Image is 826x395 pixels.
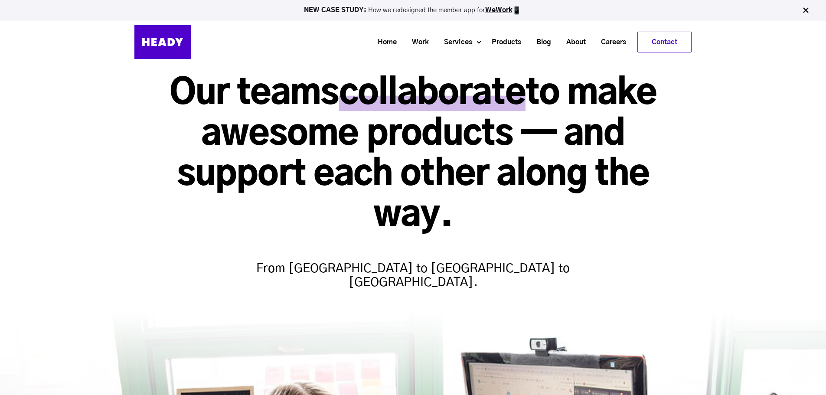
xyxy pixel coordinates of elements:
[433,34,477,50] a: Services
[244,245,582,290] h4: From [GEOGRAPHIC_DATA] to [GEOGRAPHIC_DATA] to [GEOGRAPHIC_DATA].
[481,34,526,50] a: Products
[526,34,555,50] a: Blog
[401,34,433,50] a: Work
[4,6,822,15] p: How we redesigned the member app for
[485,7,513,13] a: WeWork
[304,7,368,13] strong: NEW CASE STUDY:
[555,34,590,50] a: About
[638,32,691,52] a: Contact
[339,76,526,111] span: collaborate
[590,34,630,50] a: Careers
[801,6,810,15] img: Close Bar
[367,34,401,50] a: Home
[199,32,692,52] div: Navigation Menu
[134,74,692,236] h1: Our teams to make awesome products — and support each other along the way.
[513,6,521,15] img: app emoji
[134,25,191,59] img: Heady_Logo_Web-01 (1)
